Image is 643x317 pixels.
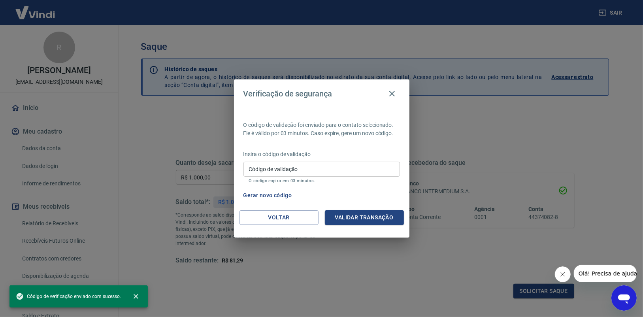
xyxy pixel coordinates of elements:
iframe: Fechar mensagem [555,266,571,282]
span: Código de verificação enviado com sucesso. [16,292,121,300]
button: Voltar [239,210,319,225]
button: Validar transação [325,210,404,225]
p: O código de validação foi enviado para o contato selecionado. Ele é válido por 03 minutos. Caso e... [243,121,400,138]
span: Olá! Precisa de ajuda? [5,6,66,12]
p: Insira o código de validação [243,150,400,158]
button: Gerar novo código [240,188,295,203]
h4: Verificação de segurança [243,89,332,98]
iframe: Botão para abrir a janela de mensagens [611,285,637,311]
button: close [127,288,145,305]
p: O código expira em 03 minutos. [249,178,394,183]
iframe: Mensagem da empresa [574,265,637,282]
